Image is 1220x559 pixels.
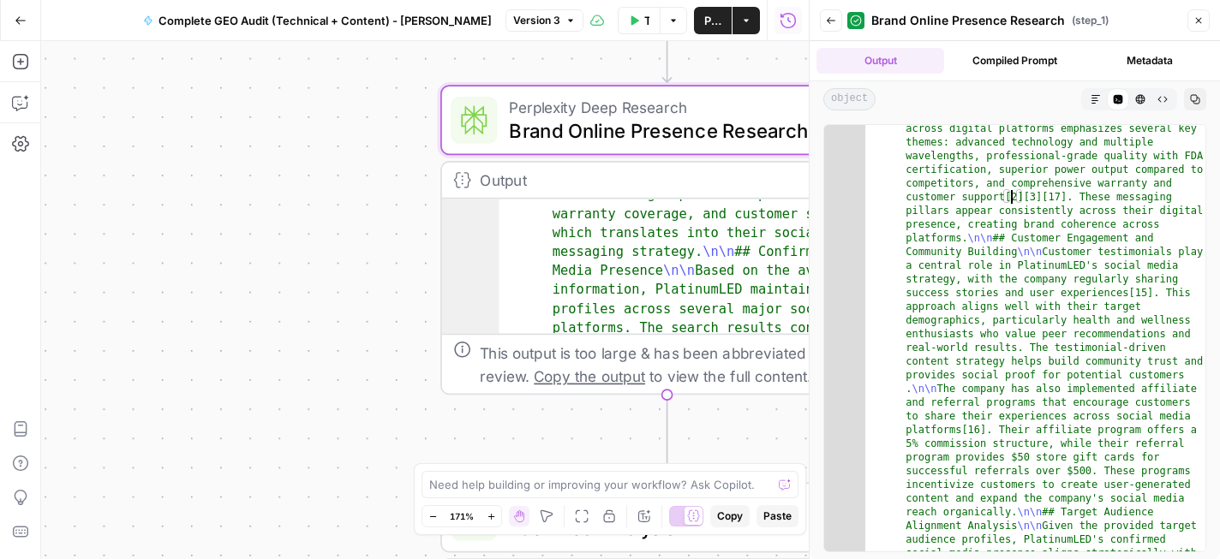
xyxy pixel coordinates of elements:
button: Complete GEO Audit (Technical + Content) - [PERSON_NAME] [133,7,502,34]
span: Brand Online Presence Research [871,12,1065,29]
span: Complete GEO Audit (Technical + Content) - [PERSON_NAME] [158,12,492,29]
button: Output [816,48,944,74]
span: Paste [763,508,792,524]
span: Perplexity Deep Research [509,95,816,118]
div: Perplexity Deep ResearchBrand Online Presence ResearchOutput with a strong emphasis on product qu... [440,85,894,395]
g: Edge from step_1 to step_5 [662,395,671,479]
span: Version 3 [513,13,560,28]
button: Publish [694,7,732,34]
span: Copy [717,508,743,524]
span: Publish [704,12,721,29]
span: Test Workflow [644,12,649,29]
button: Version 3 [505,9,583,32]
span: object [823,88,876,110]
button: Test Workflow [618,7,660,34]
span: 171% [450,509,474,523]
button: Compiled Prompt [951,48,1079,74]
button: Paste [757,505,798,527]
div: Output [480,169,813,192]
span: Brand Online Presence Research [509,116,816,145]
button: Copy [710,505,750,527]
span: Copy the output [534,367,645,384]
button: Metadata [1085,48,1213,74]
span: Technical Analysis [509,513,813,542]
span: ( step_1 ) [1072,13,1109,28]
div: This output is too large & has been abbreviated for review. to view the full content. [480,341,881,388]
